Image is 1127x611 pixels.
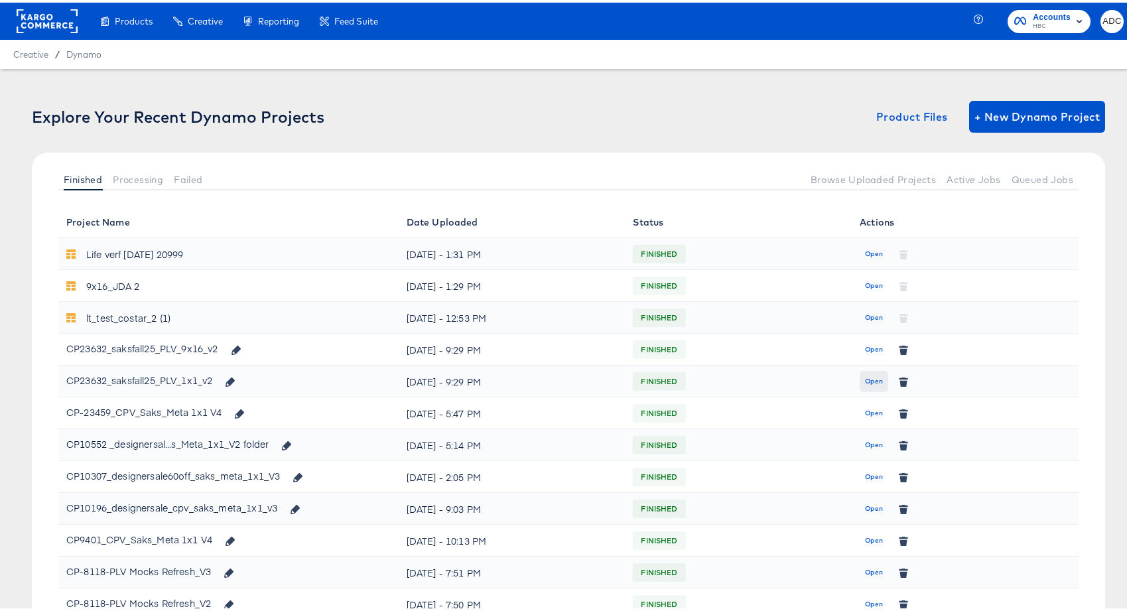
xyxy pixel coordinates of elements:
span: Queued Jobs [1012,172,1073,182]
div: [DATE] - 5:14 PM [407,432,618,453]
span: FINISHED [633,305,685,326]
button: + New Dynamo Project [969,98,1105,130]
a: Dynamo [66,46,101,57]
button: Open [860,400,888,421]
th: Actions [852,204,1079,236]
div: CP23632_saksfall25_PLV_9x16_v2 [66,335,249,358]
span: Open [865,245,883,257]
button: Open [860,527,888,549]
span: FINISHED [633,527,685,549]
div: Explore Your Recent Dynamo Projects [32,105,324,123]
div: CP10552 _designersal...s_Meta_1x1_V2 folder [66,431,269,452]
th: Date Uploaded [399,204,626,236]
button: Open [860,368,888,389]
span: Open [865,437,883,448]
div: Life verf [DATE] 20999 [86,241,183,262]
span: FINISHED [633,432,685,453]
span: Product Files [876,105,948,123]
span: Open [865,468,883,480]
span: Open [865,309,883,321]
button: Open [860,496,888,517]
span: FINISHED [633,559,685,580]
span: Creative [13,46,48,57]
div: CP10196_designersale_cpv_saks_meta_1x1_v3 [66,494,308,517]
span: HBC [1033,19,1071,29]
div: [DATE] - 7:51 PM [407,559,618,580]
div: [DATE] - 9:03 PM [407,496,618,517]
span: Open [865,500,883,512]
span: Processing [113,172,163,182]
span: ADC [1106,11,1118,27]
th: Status [625,204,852,236]
div: CP10307_designersale60off_saks_meta_1x1_V3 [66,462,311,485]
span: Open [865,596,883,608]
span: FINISHED [633,273,685,294]
button: AccountsHBC [1008,7,1091,31]
button: Open [860,273,888,294]
div: CP-8118-PLV Mocks Refresh_V3 [66,558,242,580]
span: FINISHED [633,496,685,517]
span: Creative [188,13,223,24]
span: Browse Uploaded Projects [811,172,937,182]
span: Products [115,13,153,24]
span: + New Dynamo Project [974,105,1100,123]
span: Reporting [258,13,299,24]
div: [DATE] - 2:05 PM [407,464,618,485]
div: [DATE] - 10:13 PM [407,527,618,549]
span: / [48,46,66,57]
span: Open [865,564,883,576]
div: lt_test_costar_2 (1) [86,305,170,326]
div: [DATE] - 9:29 PM [407,336,618,358]
button: Open [860,559,888,580]
span: Active Jobs [947,172,1000,182]
button: Product Files [871,98,953,130]
div: CP23632_saksfall25_PLV_1x1_v2 [66,367,243,389]
button: Open [860,432,888,453]
span: FINISHED [633,241,685,262]
span: Feed Suite [334,13,378,24]
div: [DATE] - 5:47 PM [407,400,618,421]
button: ADC [1100,7,1124,31]
span: Open [865,405,883,417]
div: 9x16_JDA 2 [86,273,140,294]
span: Accounts [1033,8,1071,22]
span: Open [865,277,883,289]
div: [DATE] - 12:53 PM [407,305,618,326]
div: [DATE] - 9:29 PM [407,368,618,389]
th: Project Name [58,204,399,236]
span: Open [865,341,883,353]
button: Open [860,241,888,262]
span: FINISHED [633,400,685,421]
span: Failed [174,172,202,182]
div: CP9401_CPV_Saks_Meta 1x1 V4 [66,526,243,549]
div: CP-23459_CPV_Saks_Meta 1x1 V4 [66,399,253,421]
button: Open [860,336,888,358]
span: Finished [64,172,102,182]
div: [DATE] - 1:29 PM [407,273,618,294]
span: Open [865,373,883,385]
span: FINISHED [633,464,685,485]
div: [DATE] - 1:31 PM [407,241,618,262]
span: FINISHED [633,336,685,358]
span: Open [865,532,883,544]
span: FINISHED [633,368,685,389]
button: Open [860,464,888,485]
button: Open [860,305,888,326]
